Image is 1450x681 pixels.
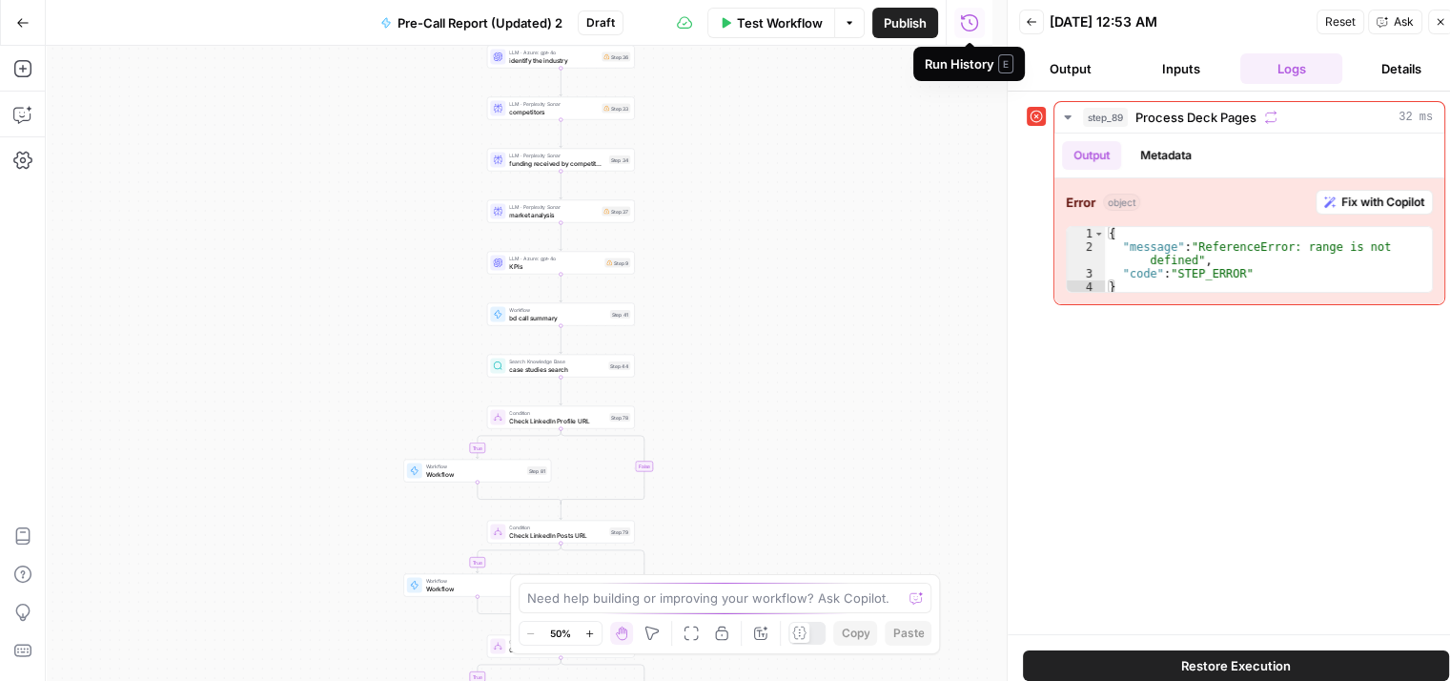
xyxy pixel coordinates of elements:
button: Fix with Copilot [1316,190,1433,215]
div: Workflowbd call summaryStep 41 [487,303,635,326]
span: funding received by competitors [509,158,605,168]
span: Workflow [509,306,606,314]
span: Search Knowledge Base [509,358,604,365]
div: Step 78 [609,413,630,422]
button: Output [1062,141,1121,170]
g: Edge from step_78 to step_81 [476,428,561,458]
div: Search Knowledge Basecase studies searchStep 44 [487,355,635,378]
div: WorkflowWorkflowStep 82 [403,574,551,597]
span: Draft [586,14,615,31]
div: WorkflowWorkflowStep 81 [403,460,551,483]
span: identify the industry [509,55,598,65]
div: LLM · Perplexity Sonarfunding received by competitorsStep 34 [487,149,635,172]
g: Edge from step_36 to step_33 [560,68,562,95]
div: LLM · Perplexity SonarcompetitorsStep 33 [487,97,635,120]
span: LLM · Perplexity Sonar [509,203,598,211]
g: Edge from step_34 to step_37 [560,171,562,198]
div: Step 34 [609,155,631,164]
button: Logs [1240,53,1343,84]
div: 4 [1067,280,1105,294]
g: Edge from step_33 to step_34 [560,119,562,147]
button: Inputs [1130,53,1233,84]
div: Step 36 [602,52,630,62]
span: Workflow [426,577,522,585]
g: Edge from step_81 to step_78-conditional-end [478,482,562,504]
button: Metadata [1129,141,1203,170]
span: object [1103,194,1140,211]
span: 50% [550,626,571,641]
div: Step 9 [604,258,630,268]
span: Paste [892,625,924,642]
g: Edge from step_9 to step_41 [560,274,562,301]
span: Condition [509,409,605,417]
span: Check LinkedIn Posts URL [509,530,605,540]
button: Paste [885,621,931,646]
g: Edge from step_41 to step_44 [560,325,562,353]
span: case studies search [509,364,604,374]
button: Publish [872,8,938,38]
div: ConditionCheck Company LinkedIn URLStep 80 [487,635,635,658]
div: 2 [1067,240,1105,267]
button: Reset [1317,10,1364,34]
span: Process Deck Pages [1135,108,1256,127]
span: Check LinkedIn Profile URL [509,416,605,425]
button: Copy [833,621,877,646]
g: Edge from step_44 to step_78 [560,377,562,404]
div: ConditionCheck LinkedIn Posts URLStep 79 [487,521,635,544]
div: 32 ms [1054,134,1444,304]
div: LLM · Azure: gpt-4oidentify the industryStep 36 [487,46,635,69]
span: Test Workflow [737,13,823,32]
div: Step 81 [527,466,547,475]
span: LLM · Azure: gpt-4o [509,255,601,262]
button: Ask [1368,10,1422,34]
div: Step 44 [608,361,630,370]
span: market analysis [509,210,598,219]
div: 3 [1067,267,1105,280]
span: Publish [884,13,927,32]
g: Edge from step_79 to step_82 [476,543,561,572]
span: E [998,54,1013,73]
div: Step 33 [602,104,630,113]
g: Edge from step_82 to step_79-conditional-end [478,596,562,618]
button: Output [1019,53,1122,84]
div: Step 41 [610,310,631,319]
span: competitors [509,107,598,116]
div: ConditionCheck LinkedIn Profile URLStep 78 [487,406,635,429]
div: 1 [1067,227,1105,240]
span: LLM · Perplexity Sonar [509,152,605,159]
span: Fix with Copilot [1341,194,1424,211]
button: Restore Execution [1023,650,1449,681]
g: Edge from step_78 to step_78-conditional-end [561,428,644,504]
span: 32 ms [1399,109,1433,126]
g: Edge from step_78-conditional-end to step_79 [560,502,562,520]
span: Ask [1394,13,1414,31]
span: step_89 [1083,108,1128,127]
div: LLM · Perplexity Sonarmarket analysisStep 37 [487,200,635,223]
div: LLM · Azure: gpt-4oKPIsStep 9 [487,252,635,275]
span: Workflow [426,584,522,593]
span: Reset [1325,13,1356,31]
span: Workflow [426,469,523,479]
div: Run History [925,54,1013,73]
span: Condition [509,524,605,531]
span: Workflow [426,463,523,470]
span: LLM · Perplexity Sonar [509,100,598,108]
span: LLM · Azure: gpt-4o [509,49,598,56]
span: Toggle code folding, rows 1 through 4 [1093,227,1104,240]
button: 32 ms [1054,102,1444,133]
g: Edge from step_37 to step_9 [560,222,562,250]
div: Step 79 [609,527,630,536]
span: KPIs [509,261,601,271]
span: Pre-Call Report (Updated) 2 [398,13,562,32]
button: Pre-Call Report (Updated) 2 [369,8,574,38]
span: Copy [841,625,869,642]
div: Step 37 [602,207,630,217]
button: Test Workflow [707,8,834,38]
span: Restore Execution [1181,656,1291,675]
strong: Error [1066,193,1095,212]
span: bd call summary [509,313,606,322]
